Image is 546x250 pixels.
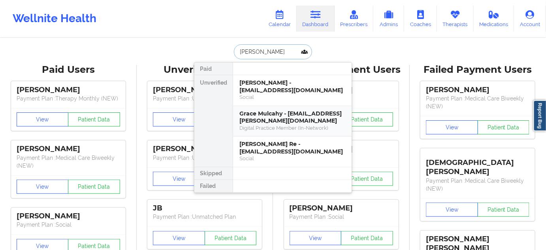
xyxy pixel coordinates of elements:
div: Paid Users [6,64,131,76]
div: Digital Practice Member (In-Network) [239,125,345,131]
div: [DEMOGRAPHIC_DATA][PERSON_NAME] [426,152,529,176]
a: Dashboard [297,6,335,32]
button: Patient Data [68,180,120,194]
div: Failed [194,180,233,193]
div: Paid [194,62,233,75]
a: Prescribers [335,6,374,32]
button: View [426,120,478,134]
button: Patient Data [341,172,393,186]
button: View [17,112,69,127]
div: JB [153,204,256,213]
button: View [153,112,205,127]
p: Payment Plan : Unmatched Plan [153,154,256,162]
a: Calendar [263,6,297,32]
button: View [290,231,342,245]
a: Admins [373,6,404,32]
p: Payment Plan : Social [17,221,120,229]
a: Coaches [404,6,437,32]
div: Grace Mulcahy - [EMAIL_ADDRESS][PERSON_NAME][DOMAIN_NAME] [239,110,345,125]
button: Patient Data [478,203,530,217]
button: Patient Data [205,231,257,245]
div: Social [239,155,345,162]
p: Payment Plan : Therapy Monthly (NEW) [17,95,120,102]
div: [PERSON_NAME] [153,85,256,95]
button: View [153,231,205,245]
p: Payment Plan : Medical Care Biweekly (NEW) [426,95,529,110]
div: Unverified Users [142,64,268,76]
a: Medications [474,6,514,32]
div: [PERSON_NAME] [17,85,120,95]
button: View [17,180,69,194]
div: Social [239,94,345,100]
a: Account [514,6,546,32]
a: Report Bug [533,100,546,131]
button: Patient Data [478,120,530,134]
button: Patient Data [68,112,120,127]
div: [PERSON_NAME] [17,144,120,153]
div: [PERSON_NAME] [153,144,256,153]
p: Payment Plan : Unmatched Plan [153,95,256,102]
div: [PERSON_NAME] - [EMAIL_ADDRESS][DOMAIN_NAME] [239,79,345,94]
div: Failed Payment Users [415,64,541,76]
a: Therapists [437,6,474,32]
div: Skipped [194,167,233,180]
button: View [153,172,205,186]
p: Payment Plan : Medical Care Biweekly (NEW) [17,154,120,170]
button: View [426,203,478,217]
div: [PERSON_NAME] [290,204,393,213]
p: Payment Plan : Unmatched Plan [153,213,256,221]
div: [PERSON_NAME] [426,85,529,95]
p: Payment Plan : Medical Care Biweekly (NEW) [426,177,529,193]
p: Payment Plan : Social [290,213,393,221]
div: [PERSON_NAME] Re - [EMAIL_ADDRESS][DOMAIN_NAME] [239,140,345,155]
button: Patient Data [341,231,393,245]
button: Patient Data [341,112,393,127]
div: Unverified [194,75,233,167]
div: [PERSON_NAME] [17,212,120,221]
